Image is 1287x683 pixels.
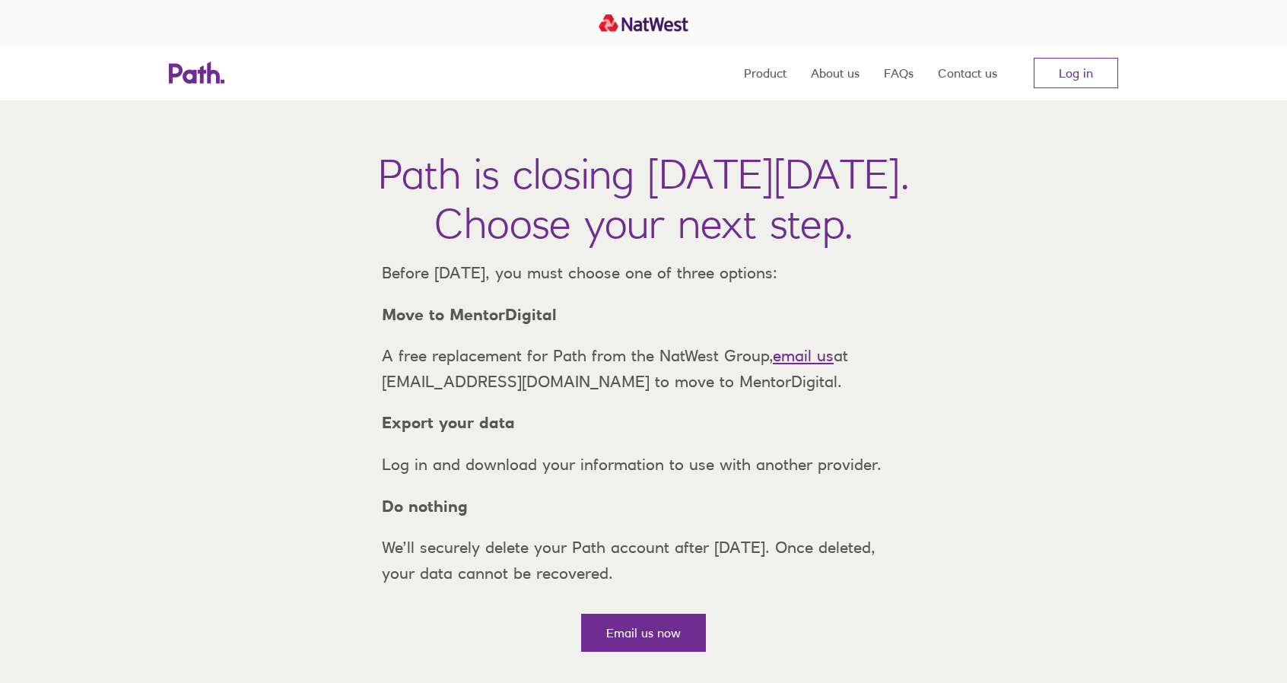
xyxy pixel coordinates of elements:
[370,452,917,478] p: Log in and download your information to use with another provider.
[382,305,557,324] strong: Move to MentorDigital
[811,46,860,100] a: About us
[378,149,910,248] h1: Path is closing [DATE][DATE]. Choose your next step.
[884,46,914,100] a: FAQs
[744,46,786,100] a: Product
[370,343,917,394] p: A free replacement for Path from the NatWest Group, at [EMAIL_ADDRESS][DOMAIN_NAME] to move to Me...
[773,346,834,365] a: email us
[1034,58,1118,88] a: Log in
[382,497,468,516] strong: Do nothing
[370,535,917,586] p: We’ll securely delete your Path account after [DATE]. Once deleted, your data cannot be recovered.
[382,413,515,432] strong: Export your data
[370,260,917,286] p: Before [DATE], you must choose one of three options:
[581,614,706,652] a: Email us now
[938,46,997,100] a: Contact us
